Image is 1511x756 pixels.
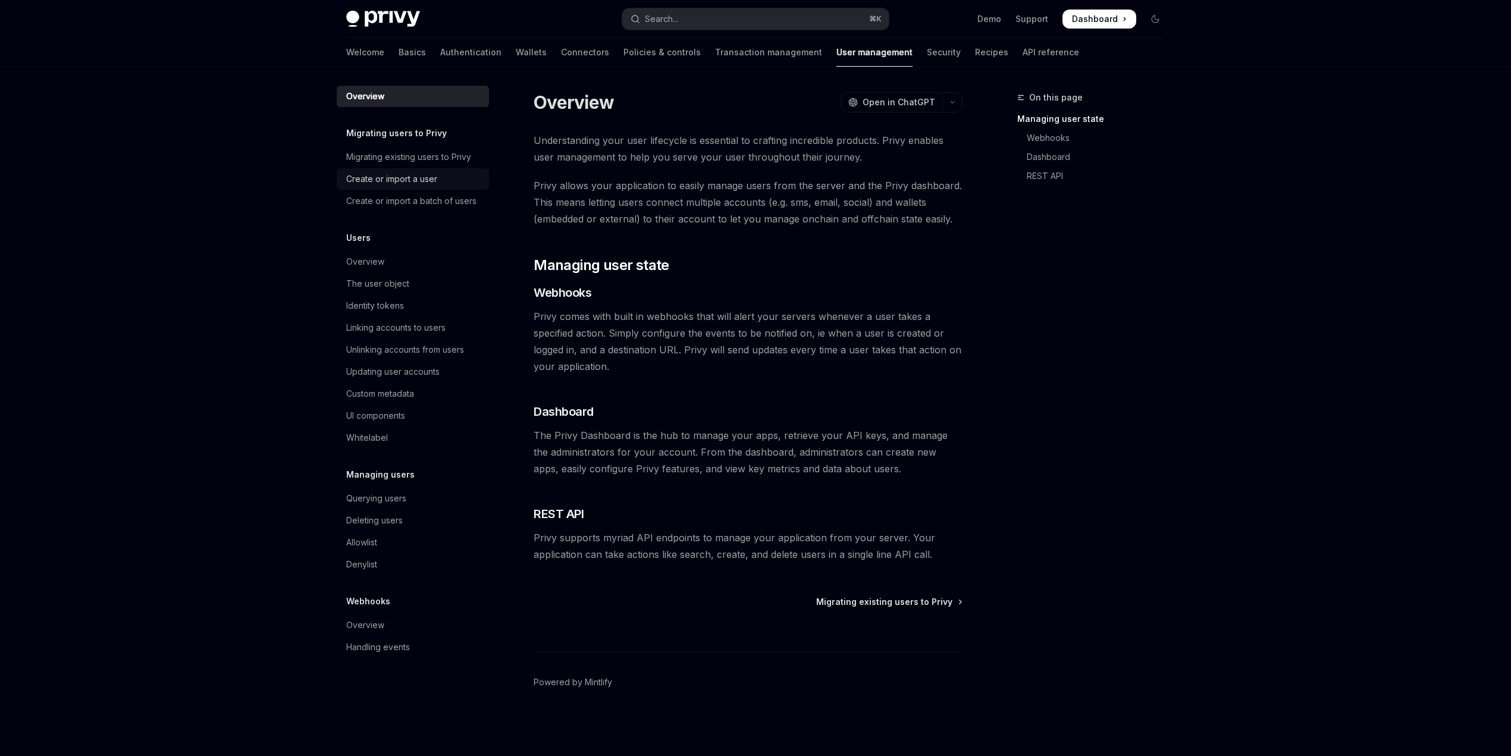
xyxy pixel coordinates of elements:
div: Overview [346,618,384,632]
span: Open in ChatGPT [863,96,935,108]
a: Security [927,38,961,67]
span: The Privy Dashboard is the hub to manage your apps, retrieve your API keys, and manage the admini... [534,427,963,477]
a: Whitelabel [337,427,489,448]
a: Querying users [337,488,489,509]
a: Dashboard [1017,148,1174,167]
div: Create or import a user [346,172,437,186]
a: Connectors [561,38,609,67]
div: Identity tokens [346,299,404,313]
div: UI components [346,409,405,423]
a: Managing user state [1017,109,1174,128]
a: Wallets [516,38,547,67]
span: Understanding your user lifecycle is essential to crafting incredible products. Privy enables use... [534,132,963,165]
a: Powered by Mintlify [534,676,612,688]
a: Denylist [337,554,489,575]
span: Dashboard [1072,13,1118,25]
a: Support [1015,13,1048,25]
a: The user object [337,273,489,294]
a: Unlinking accounts from users [337,339,489,360]
div: Create or import a batch of users [346,194,477,208]
a: Dashboard [1062,10,1136,29]
a: Authentication [440,38,501,67]
a: API reference [1023,38,1079,67]
button: Open search [622,8,889,30]
a: Deleting users [337,510,489,531]
div: Unlinking accounts from users [346,343,464,357]
h5: Migrating users to Privy [346,126,447,140]
a: Policies & controls [623,38,701,67]
a: Basics [399,38,426,67]
a: User management [836,38,913,67]
button: Toggle dark mode [1146,10,1165,29]
h5: Webhooks [346,594,390,608]
span: Managing user state [534,256,669,275]
div: Allowlist [346,535,377,550]
a: Migrating existing users to Privy [337,146,489,168]
span: Privy supports myriad API endpoints to manage your application from your server. Your application... [534,529,963,563]
div: Handling events [346,640,410,654]
a: Overview [337,251,489,272]
h5: Managing users [346,468,415,482]
span: REST API [534,506,584,522]
a: Overview [337,614,489,636]
a: Create or import a user [337,168,489,190]
a: Demo [977,13,1001,25]
div: Querying users [346,491,406,506]
h5: Users [346,231,371,245]
a: Migrating existing users to Privy [816,596,961,608]
h1: Overview [534,92,614,113]
div: The user object [346,277,409,291]
span: Privy comes with built in webhooks that will alert your servers whenever a user takes a specified... [534,308,963,375]
a: REST API [1017,167,1174,186]
span: On this page [1029,90,1083,105]
a: Create or import a batch of users [337,190,489,212]
a: Updating user accounts [337,361,489,382]
a: Linking accounts to users [337,317,489,338]
span: Migrating existing users to Privy [816,596,952,608]
div: Linking accounts to users [346,321,446,335]
div: Deleting users [346,513,403,528]
div: Migrating existing users to Privy [346,150,471,164]
div: Updating user accounts [346,365,440,379]
img: dark logo [346,11,420,27]
a: Transaction management [715,38,822,67]
a: Identity tokens [337,295,489,316]
a: UI components [337,405,489,426]
a: Recipes [975,38,1008,67]
a: Handling events [337,636,489,658]
div: Denylist [346,557,377,572]
div: Search... [645,12,678,26]
div: Custom metadata [346,387,414,401]
span: ⌘ K [869,14,882,24]
a: Allowlist [337,532,489,553]
a: Overview [337,86,489,107]
a: Custom metadata [337,383,489,404]
span: Privy allows your application to easily manage users from the server and the Privy dashboard. Thi... [534,177,963,227]
span: Webhooks [534,284,591,301]
div: Overview [346,89,384,103]
div: Whitelabel [346,431,388,445]
div: Overview [346,255,384,269]
a: Webhooks [1017,128,1174,148]
button: Open in ChatGPT [841,92,942,112]
span: Dashboard [534,403,594,420]
a: Welcome [346,38,384,67]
